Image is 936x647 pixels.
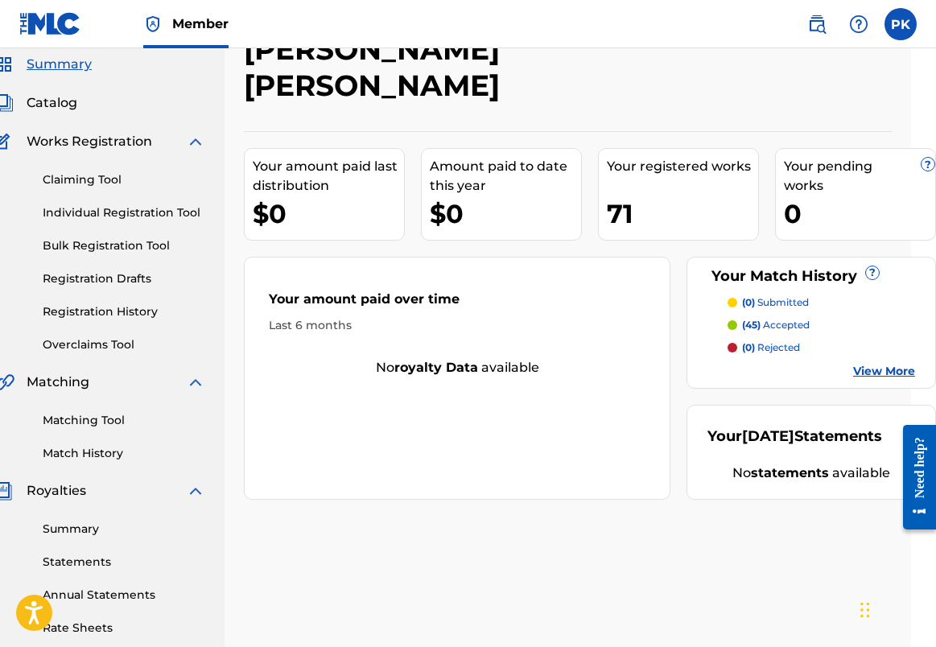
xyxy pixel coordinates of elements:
img: help [849,14,868,34]
span: Royalties [27,481,86,501]
h2: [PERSON_NAME] [PERSON_NAME] [244,31,743,104]
span: Works Registration [27,132,152,151]
a: Bulk Registration Tool [43,237,205,254]
div: No available [707,464,915,483]
a: Summary [43,521,205,538]
span: Summary [27,55,92,74]
div: Your registered works [607,157,758,176]
div: $0 [253,196,404,232]
div: $0 [430,196,581,232]
a: Statements [43,554,205,571]
div: 71 [607,196,758,232]
p: rejected [742,340,800,355]
div: Glisser [860,586,870,634]
a: Matching Tool [43,412,205,429]
span: (0) [742,296,755,308]
img: MLC Logo [19,12,81,35]
a: Individual Registration Tool [43,204,205,221]
a: Match History [43,445,205,462]
p: accepted [742,318,810,332]
div: 0 [784,196,935,232]
span: Matching [27,373,89,392]
div: Your Match History [707,266,915,287]
div: Your pending works [784,157,935,196]
div: Amount paid to date this year [430,157,581,196]
span: ? [866,266,879,279]
a: Public Search [801,8,833,40]
div: User Menu [884,8,917,40]
a: Claiming Tool [43,171,205,188]
div: No available [245,358,670,377]
span: (45) [742,319,761,331]
iframe: Chat Widget [856,570,936,647]
iframe: Resource Center [891,411,936,544]
a: View More [853,363,915,380]
img: expand [186,373,205,392]
a: Rate Sheets [43,620,205,637]
div: Your amount paid last distribution [253,157,404,196]
a: (0) submitted [728,295,915,310]
div: Your amount paid over time [269,290,645,317]
strong: royalty data [394,360,478,375]
img: expand [186,132,205,151]
img: search [807,14,827,34]
a: Overclaims Tool [43,336,205,353]
span: Catalog [27,93,77,113]
div: Help [843,8,875,40]
span: (0) [742,341,755,353]
img: expand [186,481,205,501]
div: Last 6 months [269,317,645,334]
img: Top Rightsholder [143,14,163,34]
a: Registration History [43,303,205,320]
div: Widget de chat [856,570,936,647]
a: Registration Drafts [43,270,205,287]
div: Your Statements [707,426,882,447]
span: ? [922,158,934,171]
a: (45) accepted [728,318,915,332]
p: submitted [742,295,809,310]
span: Member [172,14,229,33]
strong: statements [751,465,829,480]
a: Annual Statements [43,587,205,604]
span: [DATE] [742,427,794,445]
a: (0) rejected [728,340,915,355]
